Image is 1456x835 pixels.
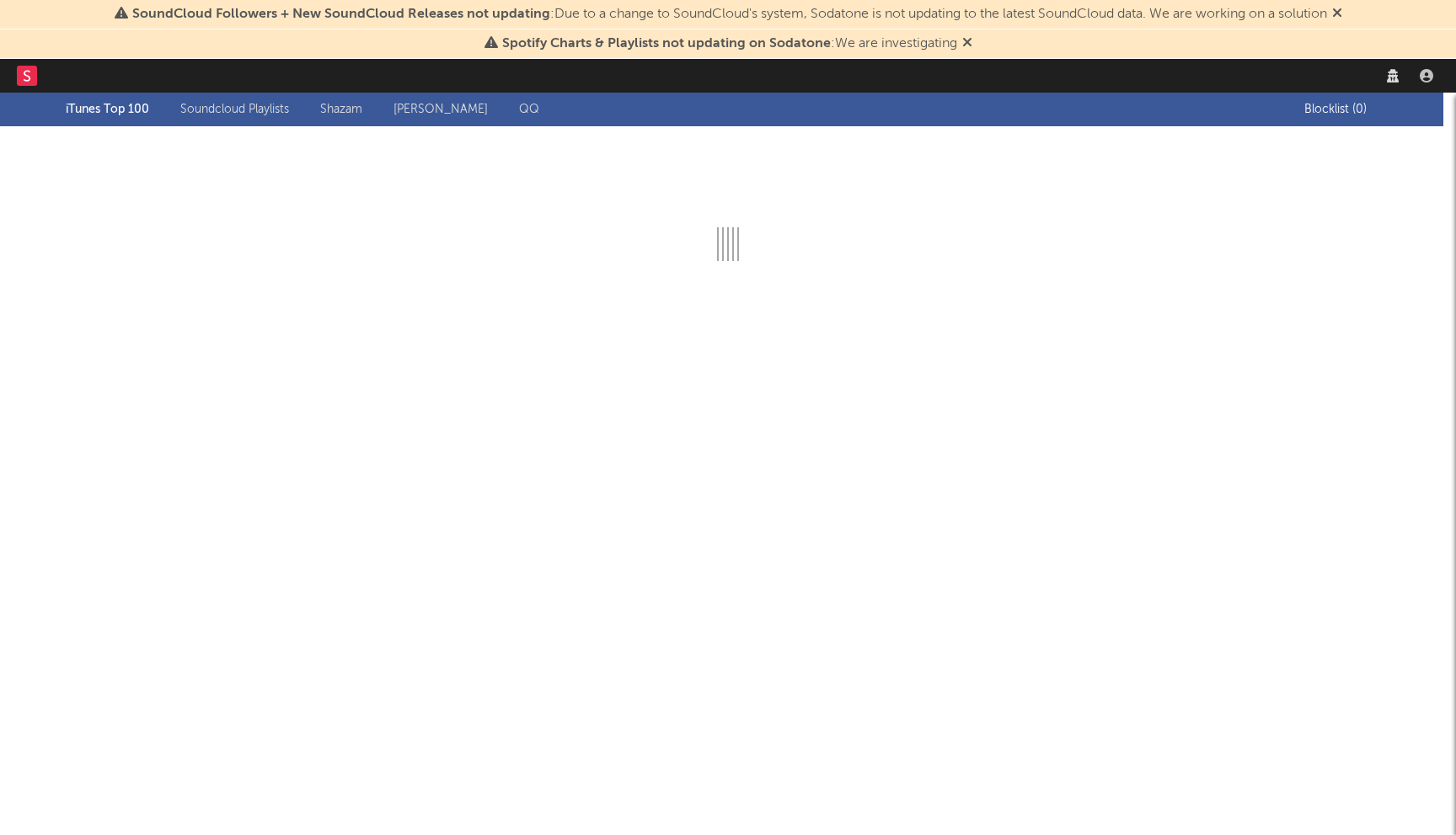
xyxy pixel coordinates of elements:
span: ( 0 ) [1352,99,1378,120]
span: Blocklist [1304,104,1378,115]
span: SoundCloud Followers + New SoundCloud Releases not updating [132,8,550,21]
span: : We are investigating [502,37,957,51]
span: Spotify Charts & Playlists not updating on Sodatone [502,37,831,51]
a: QQ [519,99,539,120]
a: Soundcloud Playlists [180,99,289,120]
a: [PERSON_NAME] [393,99,488,120]
span: : Due to a change to SoundCloud's system, Sodatone is not updating to the latest SoundCloud data.... [132,8,1327,21]
span: Dismiss [1332,8,1342,21]
a: Shazam [320,99,362,120]
span: Dismiss [962,37,972,51]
